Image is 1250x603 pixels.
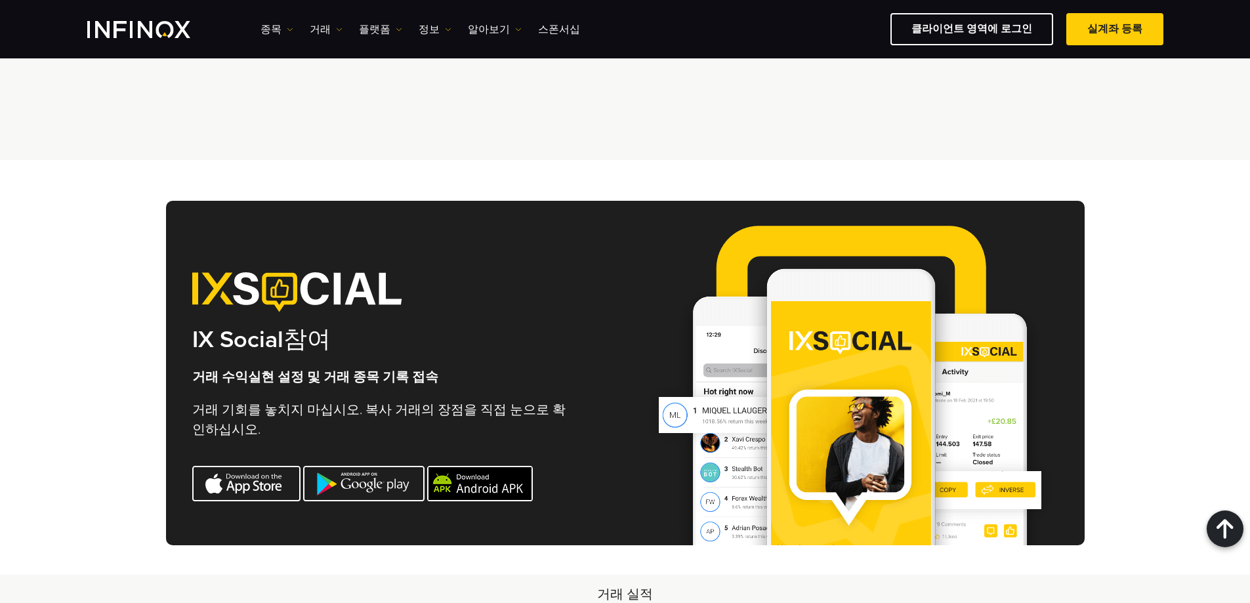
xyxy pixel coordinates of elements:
a: Android APK [427,466,533,514]
a: 종목 [260,22,293,37]
a: 정보 [419,22,451,37]
strong: IX Social [192,325,283,354]
a: 플랫폼 [359,22,402,37]
p: 거래 기회를 놓치지 마십시오. 복사 거래의 장점을 직접 눈으로 확인하십시오. [192,400,570,440]
a: 알아보기 [468,22,522,37]
a: INFINOX Logo [87,21,221,38]
a: IOS Link [192,466,301,514]
strong: 거래 수익실현 설정 및 거래 종목 기록 접속 [192,369,438,385]
a: 클라이언트 영역에 로그인 [890,13,1053,45]
h2: 참여 [192,325,331,354]
a: 거래 [310,22,343,37]
a: 스폰서십 [538,22,580,37]
a: Android Link [303,466,425,514]
a: 실계좌 등록 [1066,13,1163,45]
